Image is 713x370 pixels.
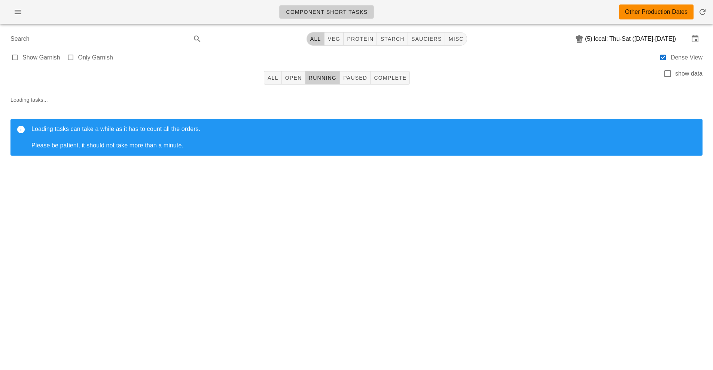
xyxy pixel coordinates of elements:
span: Running [308,75,336,81]
button: All [307,32,324,46]
span: Open [285,75,302,81]
span: Paused [343,75,367,81]
button: veg [324,32,344,46]
div: (5) [585,35,594,43]
span: All [267,75,278,81]
div: Loading tasks can take a while as it has to count all the orders. Please be patient, it should no... [31,125,697,150]
span: Component Short Tasks [286,9,368,15]
button: starch [377,32,408,46]
button: All [264,71,282,85]
span: sauciers [411,36,442,42]
button: Open [282,71,305,85]
a: Component Short Tasks [279,5,374,19]
label: Dense View [671,54,703,61]
div: Other Production Dates [625,7,688,16]
span: starch [380,36,404,42]
button: protein [344,32,377,46]
button: Complete [371,71,410,85]
div: Loading tasks... [4,90,709,168]
label: Only Garnish [78,54,113,61]
span: Complete [374,75,406,81]
button: Paused [340,71,371,85]
label: Show Garnish [22,54,60,61]
span: All [310,36,321,42]
button: misc [445,32,467,46]
span: protein [347,36,374,42]
label: show data [675,70,703,77]
button: sauciers [408,32,445,46]
span: veg [327,36,341,42]
button: Running [305,71,340,85]
span: misc [448,36,463,42]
